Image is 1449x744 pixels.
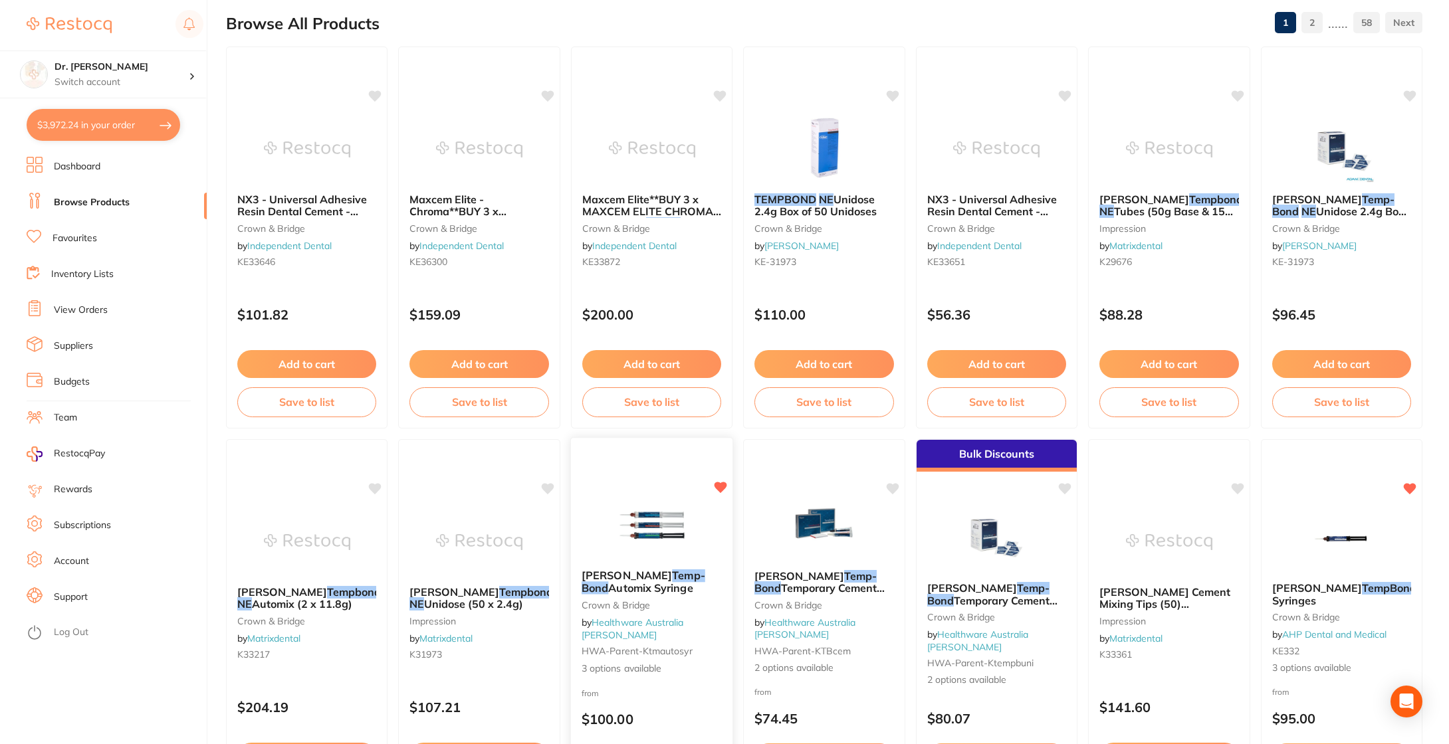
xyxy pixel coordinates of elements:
img: Maxcem Elite - Chroma**BUY 3 x MAXCEM ELITE CHROMA RECEIVE 1 x TEMP-BOND, TEMP-BOND NE OR TEMPBON... [436,116,522,183]
img: Kerr Tempbond NE Unidose (50 x 2.4g) [436,509,522,575]
span: K31973 [409,648,442,660]
a: Independent Dental [592,240,677,252]
em: Tempbond [1189,193,1243,206]
span: Automix Syringe [608,581,693,595]
span: Temporary Cement Tubes [754,581,885,606]
span: by [754,240,839,252]
em: Temp-Bond [754,569,877,595]
button: Save to list [1272,387,1411,417]
img: NX3 - Universal Adhesive Resin Dental Cement - Light Cure**BUY 3 x NX3 RECEIVE 1 x TEMP-BOND, TEM... [953,116,1040,183]
a: Favourites [53,232,97,245]
a: Support [54,591,88,604]
span: by [409,240,504,252]
img: Restocq Logo [27,17,112,33]
em: Tempbond [499,585,553,599]
a: Healthware Australia [PERSON_NAME] [927,628,1028,652]
span: by [927,628,1028,652]
img: NX3 - Universal Adhesive Resin Dental Cement - Dual Cure**BUY 3 x NX3 RECEIVE 1 x TEMP-BOND, TEMP... [264,116,350,183]
button: Save to list [582,387,721,417]
em: NE [409,597,424,610]
p: $200.00 [582,307,721,322]
small: crown & bridge [1272,612,1411,622]
p: $96.45 [1272,307,1411,322]
b: Maxcem Elite**BUY 3 x MAXCEM ELITE CHROMA RECEIVE 1 x TEMP-BOND, TEMP-BOND NE OR TEMPBOND CLEAR F... [582,193,721,218]
span: KE33646 [237,256,275,268]
span: KE332 [1272,645,1299,657]
span: KE-31973 [754,256,796,268]
a: 58 [1353,9,1380,36]
img: RestocqPay [27,446,43,462]
span: K29676 [1099,256,1132,268]
button: Add to cart [237,350,376,378]
button: Save to list [237,387,376,417]
em: Temp-Bond [1272,193,1394,218]
span: 2 options available [927,674,1066,687]
p: $95.00 [1272,711,1411,726]
a: Account [54,555,89,568]
span: Tubes (50g Base & 15g Accelerator) [1099,205,1233,230]
button: Add to cart [1272,350,1411,378]
b: NX3 - Universal Adhesive Resin Dental Cement - Dual Cure**BUY 3 x NX3 RECEIVE 1 x TEMP-BOND, TEMP... [237,193,376,218]
span: [PERSON_NAME] [1272,193,1362,206]
button: Add to cart [1099,350,1238,378]
a: 2 [1301,9,1323,36]
button: Add to cart [927,350,1066,378]
em: TempBond [1362,581,1416,595]
span: from [754,687,772,697]
span: [PERSON_NAME] [927,581,1017,595]
h4: Dr. Kim Carr [55,60,189,74]
p: $56.36 [927,307,1066,322]
img: Kerr Temp-Bond NE Unidose 2.4g Box of 50 Unidoses [1298,116,1385,183]
small: crown & bridge [237,616,376,626]
span: 3 options available [582,662,723,675]
a: Rewards [54,483,92,496]
small: impression [1099,223,1238,234]
span: NX3 - Universal Adhesive Resin Dental Cement - Dual Cure**BUY 3 x NX3 RECEIVE 1 x [237,193,367,242]
a: Matrixdental [247,632,300,644]
b: Kerr Tempbond NE Automix (2 x 11.8g) [237,586,376,610]
span: by [1272,628,1387,640]
p: $159.09 [409,307,548,322]
span: HWA-parent-Ktmautosyr [582,645,693,657]
img: Dr. Kim Carr [21,61,47,88]
div: Bulk Discounts [917,440,1077,472]
div: Open Intercom Messenger [1391,686,1422,717]
span: by [409,632,473,644]
a: Healthware Australia [PERSON_NAME] [582,616,684,641]
button: Save to list [409,387,548,417]
p: $80.07 [927,711,1066,726]
button: Add to cart [409,350,548,378]
small: Crown & Bridge [927,612,1066,622]
button: Save to list [927,387,1066,417]
span: by [1272,240,1357,252]
button: Add to cart [754,350,893,378]
span: by [582,240,677,252]
em: Temp-Bond [582,569,705,595]
span: Maxcem Elite**BUY 3 x MAXCEM ELITE CHROMA RECEIVE 1 x [582,193,721,231]
small: impression [409,616,548,626]
span: Temporary Cement 50x 2.4g Unidose Capsules [927,594,1065,619]
span: HWA-parent-KTBcem [754,645,851,657]
em: NE [1301,205,1316,218]
span: Unidose (50 x 2.4g) [424,597,523,610]
a: RestocqPay [27,446,105,462]
em: Tempbond [327,585,381,599]
span: [PERSON_NAME] [754,569,844,583]
span: from [582,688,599,697]
span: KE-31973 [1272,256,1314,268]
p: $88.28 [1099,307,1238,322]
span: 3 options available [1272,662,1411,675]
b: Kerr Temp-Bond NE Unidose 2.4g Box of 50 Unidoses [1272,193,1411,218]
span: from [1272,687,1289,697]
em: NE [819,193,834,206]
img: Kerr Temp-Bond Temporary Cement 50x 2.4g Unidose Capsules [953,505,1040,571]
span: KE33651 [927,256,965,268]
em: NE [1099,205,1114,218]
a: Team [54,411,77,424]
span: by [237,240,332,252]
a: Matrixdental [419,632,473,644]
span: K33217 [237,648,270,660]
small: crown & bridge [1272,223,1411,234]
a: Healthware Australia [PERSON_NAME] [754,616,855,640]
b: Kerr Temp-Bond Automix Syringe [582,569,723,594]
